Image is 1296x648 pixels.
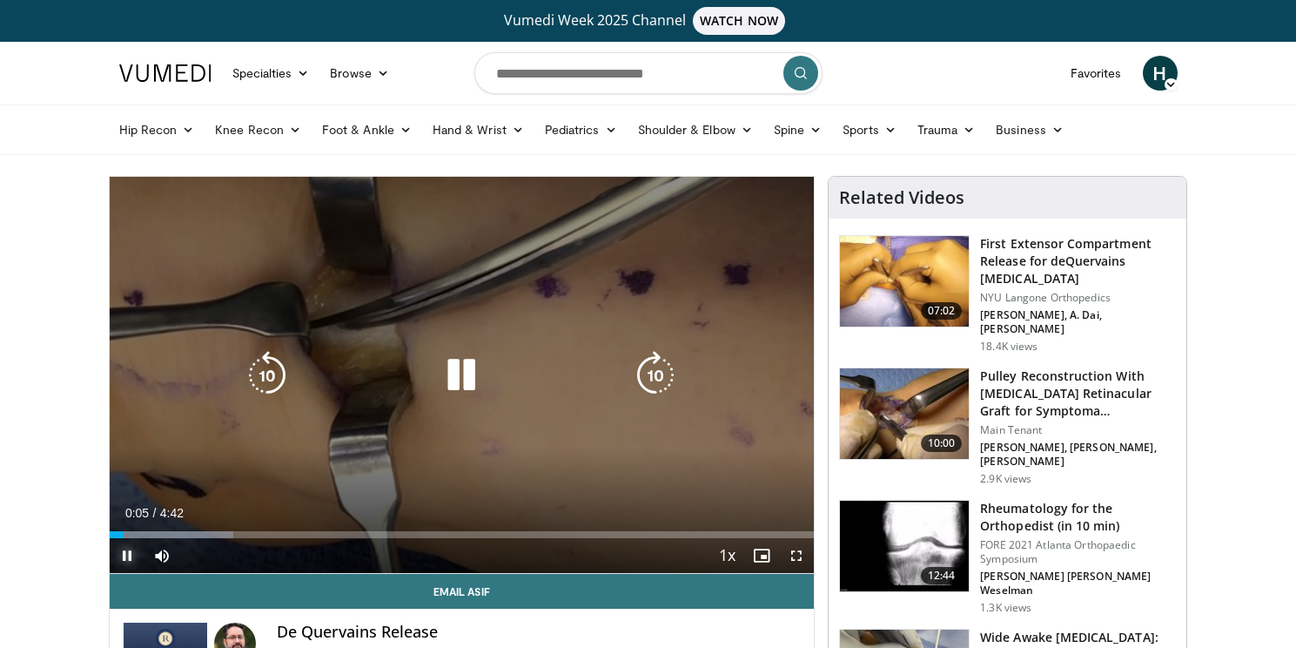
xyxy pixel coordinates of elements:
p: 1.3K views [980,601,1031,615]
span: 07:02 [921,302,963,320]
a: Browse [319,56,400,91]
a: Favorites [1060,56,1132,91]
a: Email Asif [110,574,815,609]
button: Fullscreen [779,538,814,573]
a: Hand & Wrist [422,112,534,147]
button: Playback Rate [709,538,744,573]
span: 0:05 [125,506,149,520]
h4: De Quervains Release [277,623,801,642]
h3: Pulley Reconstruction With [MEDICAL_DATA] Retinacular Graft for Symptoma… [980,368,1176,420]
a: Spine [763,112,832,147]
img: b59b7345-f07b-47ce-9cb9-02c9b2e1175c.150x105_q85_crop-smart_upscale.jpg [840,236,969,327]
div: Progress Bar [110,531,815,538]
span: WATCH NOW [693,7,785,35]
a: Foot & Ankle [312,112,422,147]
a: Specialties [222,56,320,91]
button: Mute [144,538,179,573]
a: Hip Recon [109,112,205,147]
span: 10:00 [921,435,963,452]
p: [PERSON_NAME] [PERSON_NAME] Weselman [980,570,1176,597]
p: NYU Langone Orthopedics [980,291,1176,305]
img: 543dab1c-2fce-49b4-8832-bc2c650fa2e4.150x105_q85_crop-smart_upscale.jpg [840,368,969,459]
p: Main Tenant [980,423,1176,437]
a: Pediatrics [534,112,628,147]
a: Shoulder & Elbow [628,112,763,147]
a: Trauma [907,112,986,147]
img: VuMedi Logo [119,64,212,82]
h3: First Extensor Compartment Release for deQuervains [MEDICAL_DATA] [980,235,1176,287]
a: 07:02 First Extensor Compartment Release for deQuervains [MEDICAL_DATA] NYU Langone Orthopedics [... [839,235,1176,354]
span: 12:44 [921,567,963,584]
p: FORE 2021 Atlanta Orthopaedic Symposium [980,538,1176,566]
span: 4:42 [160,506,184,520]
h3: Rheumatology for the Orthopedist (in 10 min) [980,500,1176,535]
a: 12:44 Rheumatology for the Orthopedist (in 10 min) FORE 2021 Atlanta Orthopaedic Symposium [PERSO... [839,500,1176,615]
a: Knee Recon [205,112,312,147]
button: Pause [110,538,144,573]
h4: Related Videos [839,187,964,208]
a: H [1143,56,1178,91]
p: [PERSON_NAME], A. Dai, [PERSON_NAME] [980,308,1176,336]
p: 2.9K views [980,472,1031,486]
p: 18.4K views [980,340,1037,354]
video-js: Video Player [110,177,815,574]
img: 5d7f87a9-ed17-4cff-b026-dee2fe7e3a68.150x105_q85_crop-smart_upscale.jpg [840,501,969,591]
input: Search topics, interventions [474,52,823,94]
button: Enable picture-in-picture mode [744,538,779,573]
a: 10:00 Pulley Reconstruction With [MEDICAL_DATA] Retinacular Graft for Symptoma… Main Tenant [PERS... [839,368,1176,486]
span: / [153,506,157,520]
p: [PERSON_NAME], [PERSON_NAME], [PERSON_NAME] [980,441,1176,469]
a: Sports [832,112,907,147]
a: Vumedi Week 2025 ChannelWATCH NOW [122,7,1175,35]
a: Business [985,112,1074,147]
